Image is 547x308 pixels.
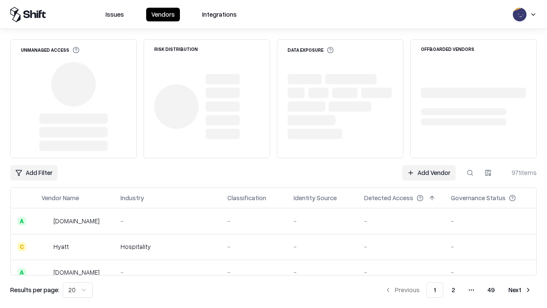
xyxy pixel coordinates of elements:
button: Vendors [146,8,180,21]
a: Add Vendor [402,165,456,181]
div: Identity Source [294,193,337,202]
button: 1 [426,282,443,298]
div: Detected Access [364,193,413,202]
div: - [121,216,214,225]
button: Next [503,282,537,298]
img: Hyatt [41,243,50,251]
button: Add Filter [10,165,58,181]
div: Risk Distribution [154,47,198,51]
button: 2 [445,282,462,298]
div: Industry [121,193,144,202]
div: A [18,217,26,225]
button: Integrations [197,8,242,21]
div: - [451,268,529,277]
div: - [227,268,280,277]
nav: pagination [379,282,537,298]
div: C [18,243,26,251]
div: - [364,242,437,251]
div: 971 items [503,168,537,177]
div: - [294,268,350,277]
div: A [18,268,26,277]
div: - [364,216,437,225]
p: Results per page: [10,285,59,294]
div: - [227,242,280,251]
div: - [451,242,529,251]
button: 49 [481,282,502,298]
div: Data Exposure [288,47,334,53]
div: Offboarded Vendors [421,47,474,51]
div: - [364,268,437,277]
div: Classification [227,193,266,202]
div: Hyatt [53,242,69,251]
div: - [451,216,529,225]
button: Issues [100,8,129,21]
img: primesec.co.il [41,268,50,277]
div: - [121,268,214,277]
div: [DOMAIN_NAME] [53,268,100,277]
div: Unmanaged Access [21,47,79,53]
div: - [227,216,280,225]
div: Vendor Name [41,193,79,202]
div: Hospitality [121,242,214,251]
img: intrado.com [41,217,50,225]
div: - [294,242,350,251]
div: Governance Status [451,193,506,202]
div: - [294,216,350,225]
div: [DOMAIN_NAME] [53,216,100,225]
